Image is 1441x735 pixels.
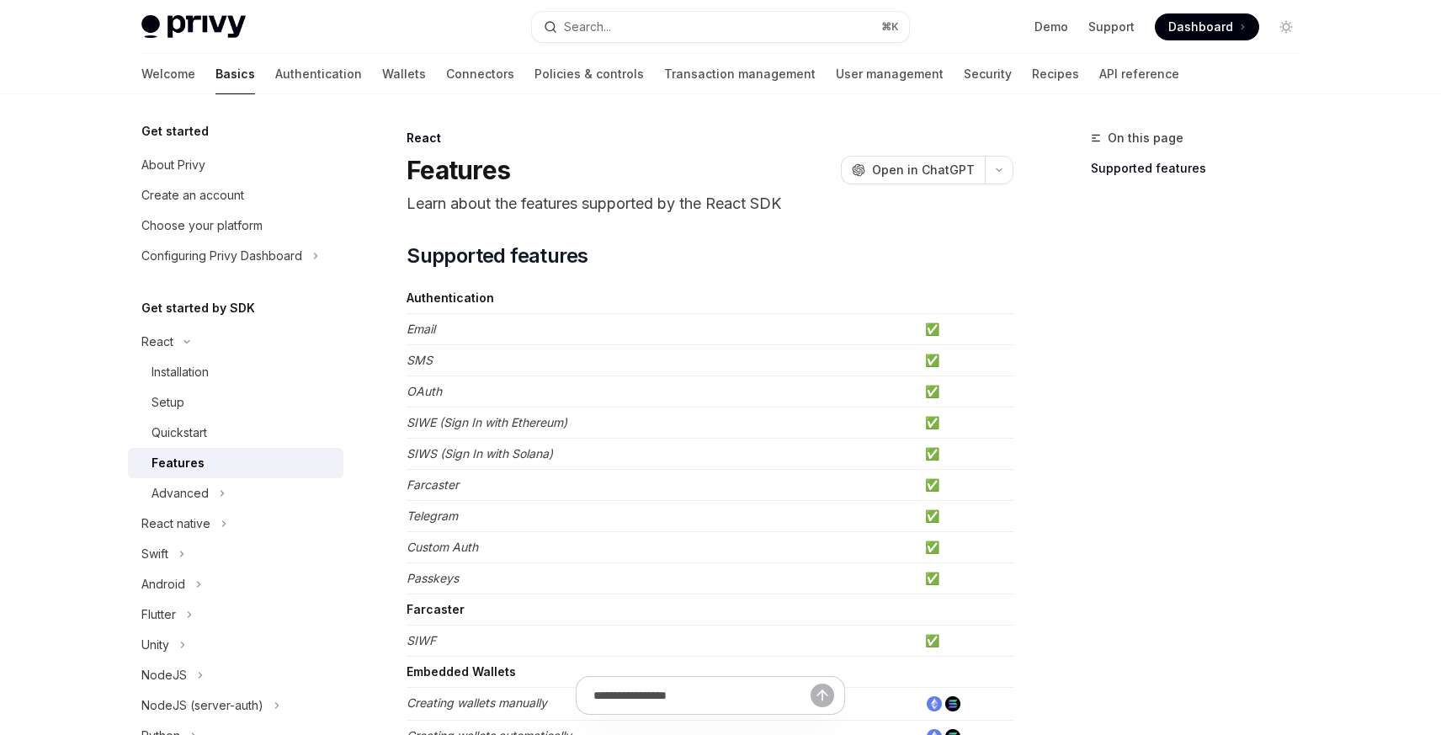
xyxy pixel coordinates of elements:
[1108,128,1183,148] span: On this page
[128,210,343,241] a: Choose your platform
[382,54,426,94] a: Wallets
[141,544,168,564] div: Swift
[532,12,909,42] button: Search...⌘K
[881,20,899,34] span: ⌘ K
[564,17,611,37] div: Search...
[407,384,442,398] em: OAuth
[918,626,1013,657] td: ✅
[141,332,173,352] div: React
[407,290,494,305] strong: Authentication
[407,192,1013,216] p: Learn about the features supported by the React SDK
[407,664,516,679] strong: Embedded Wallets
[141,605,176,625] div: Flutter
[1155,13,1259,40] a: Dashboard
[128,418,343,448] a: Quickstart
[872,162,975,178] span: Open in ChatGPT
[407,633,436,647] em: SIWF
[152,453,205,473] div: Features
[1273,13,1300,40] button: Toggle dark mode
[664,54,816,94] a: Transaction management
[407,540,478,554] em: Custom Auth
[407,130,1013,146] div: React
[964,54,1012,94] a: Security
[141,155,205,175] div: About Privy
[141,185,244,205] div: Create an account
[128,150,343,180] a: About Privy
[128,357,343,387] a: Installation
[152,483,209,503] div: Advanced
[407,602,465,616] strong: Farcaster
[141,54,195,94] a: Welcome
[836,54,944,94] a: User management
[841,156,985,184] button: Open in ChatGPT
[918,563,1013,594] td: ✅
[446,54,514,94] a: Connectors
[152,362,209,382] div: Installation
[918,407,1013,439] td: ✅
[407,322,435,336] em: Email
[918,470,1013,501] td: ✅
[215,54,255,94] a: Basics
[407,415,567,429] em: SIWE (Sign In with Ethereum)
[918,376,1013,407] td: ✅
[407,353,433,367] em: SMS
[918,439,1013,470] td: ✅
[918,501,1013,532] td: ✅
[128,387,343,418] a: Setup
[1034,19,1068,35] a: Demo
[811,684,834,707] button: Send message
[407,571,459,585] em: Passkeys
[141,574,185,594] div: Android
[918,345,1013,376] td: ✅
[141,298,255,318] h5: Get started by SDK
[275,54,362,94] a: Authentication
[918,532,1013,563] td: ✅
[407,242,588,269] span: Supported features
[1088,19,1135,35] a: Support
[141,246,302,266] div: Configuring Privy Dashboard
[1032,54,1079,94] a: Recipes
[128,180,343,210] a: Create an account
[141,121,209,141] h5: Get started
[141,216,263,236] div: Choose your platform
[1091,155,1313,182] a: Supported features
[407,509,458,523] em: Telegram
[407,477,459,492] em: Farcaster
[1099,54,1179,94] a: API reference
[152,423,207,443] div: Quickstart
[152,392,184,413] div: Setup
[141,695,263,716] div: NodeJS (server-auth)
[141,15,246,39] img: light logo
[141,514,210,534] div: React native
[918,314,1013,345] td: ✅
[141,635,169,655] div: Unity
[407,155,510,185] h1: Features
[141,665,187,685] div: NodeJS
[128,448,343,478] a: Features
[534,54,644,94] a: Policies & controls
[407,446,553,461] em: SIWS (Sign In with Solana)
[1168,19,1233,35] span: Dashboard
